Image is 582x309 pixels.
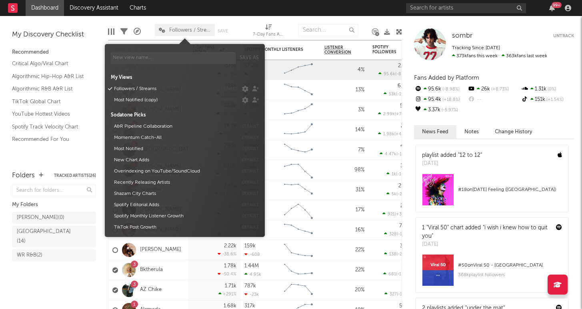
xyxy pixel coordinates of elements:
a: Algorithmic Hip-Hop A&R List [12,72,88,81]
input: Search for artists [406,3,526,13]
span: +1.54 % [545,98,564,102]
span: Followers / Streams [169,28,211,33]
div: ( ) [384,291,412,297]
div: ( ) [378,131,412,136]
svg: Chart title [280,280,316,300]
div: My Folders [12,200,96,210]
button: default [242,136,259,140]
input: Search for folders... [12,185,96,196]
div: 159k [244,243,256,249]
div: Spotify Followers [372,45,400,54]
div: My Discovery Checklist [12,30,96,40]
svg: Chart title [280,260,316,280]
button: Most Notified (copy) [111,94,217,106]
div: -23k [244,292,259,297]
div: 3 % [324,105,364,115]
div: 1.71k [225,283,236,289]
div: ( ) [378,111,412,116]
button: Overindexing on YouTube/SoundCloud [111,166,238,177]
div: Edit Columns [108,20,114,43]
div: 3.37k [414,105,467,115]
span: 4.47k [385,152,396,157]
div: 2.22k [224,243,236,249]
svg: Chart title [280,120,316,140]
div: 368k playlist followers [458,270,562,280]
span: 0 % [546,87,556,92]
a: [PERSON_NAME](0) [12,212,96,224]
span: 363k fans last week [452,54,547,58]
input: Search... [298,24,358,36]
span: 921 [388,212,395,217]
span: +46.3 % [396,132,411,136]
div: 7 % [324,145,364,155]
a: "i wish i knew how to quit you" [422,225,548,239]
span: 5k [392,192,396,197]
div: 1.31k [521,84,574,94]
button: A&R Pipeline Collaboration [111,121,238,132]
span: -5.97 % [440,108,458,112]
div: 16 % [324,225,364,235]
button: Spotify Editorial Adds [111,199,238,211]
button: default [242,192,259,196]
span: 327 [390,292,397,297]
button: Most Notified [111,143,238,154]
div: -38.6 % [218,251,236,257]
button: Followers / Streams [111,83,217,94]
div: 13 % [324,85,364,95]
span: +8.73 % [490,87,509,92]
div: ( ) [386,171,412,177]
button: Shazam City Charts [111,188,238,199]
div: Folders [12,171,35,181]
button: Save as [240,52,259,64]
div: ( ) [382,211,412,217]
button: default [242,203,259,207]
div: 14 % [324,125,364,135]
div: Recommended [12,48,96,57]
span: 2.99k [383,112,395,116]
button: News Feed [414,125,456,138]
div: -50.4 % [218,271,236,277]
button: Spotify Monthly Listener Growth [111,211,238,222]
span: Tracking Since: [DATE] [452,46,500,50]
div: ( ) [384,231,412,237]
div: -608 [244,252,260,257]
svg: Chart title [280,60,316,80]
span: 328 [389,232,397,237]
a: TikTok Global Chart [12,97,88,106]
div: 1.78k [224,263,236,269]
button: New Chart Adds [111,154,238,166]
span: 681 [388,272,396,277]
button: default [242,225,259,229]
button: default [242,181,259,185]
div: 7-Day Fans Added (7-Day Fans Added) [253,20,285,43]
span: sombr [452,32,472,39]
div: 17 % [324,205,364,215]
div: A&R Pipeline [134,20,141,43]
div: 95.4k [414,94,467,105]
svg: Chart title [280,240,316,260]
a: AZ Chike [140,287,162,293]
button: TikTok Post Growth [111,222,238,233]
span: 53k [389,92,396,96]
div: [DATE] [422,241,550,249]
input: New view name... [111,52,236,64]
span: Fans Added by Platform [414,75,479,81]
span: 138 [389,252,396,257]
a: #50onViral 50 - [GEOGRAPHIC_DATA]368kplaylist followers [416,254,568,292]
button: default [242,214,259,218]
div: Spotify Monthly Listeners [244,47,304,52]
div: Sodatone Picks [111,112,259,119]
svg: Chart title [280,200,316,220]
div: 4 % [324,65,364,75]
div: 99 + [552,2,562,8]
svg: Chart title [280,160,316,180]
button: default [242,147,259,151]
button: default [242,158,259,162]
a: #18on[DATE] Feeling ([GEOGRAPHIC_DATA]) [416,174,568,212]
span: -8.98 % [441,87,460,92]
span: Listener Conversion [324,45,352,55]
button: Notes [456,125,487,138]
a: sombr [452,32,472,40]
div: 1.68k [224,303,236,309]
svg: Chart title [280,80,316,100]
